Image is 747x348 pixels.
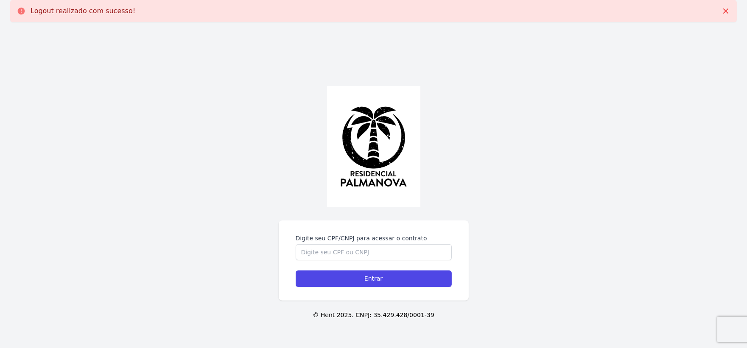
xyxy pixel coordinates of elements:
[296,270,452,287] input: Entrar
[327,86,420,207] img: LOGO-PALMANOVA-NAO-SIUREL.png
[14,311,733,320] p: © Hent 2025. CNPJ: 35.429.428/0001-39
[31,7,135,15] p: Logout realizado com sucesso!
[296,234,452,242] label: Digite seu CPF/CNPJ para acessar o contrato
[296,244,452,260] input: Digite seu CPF ou CNPJ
